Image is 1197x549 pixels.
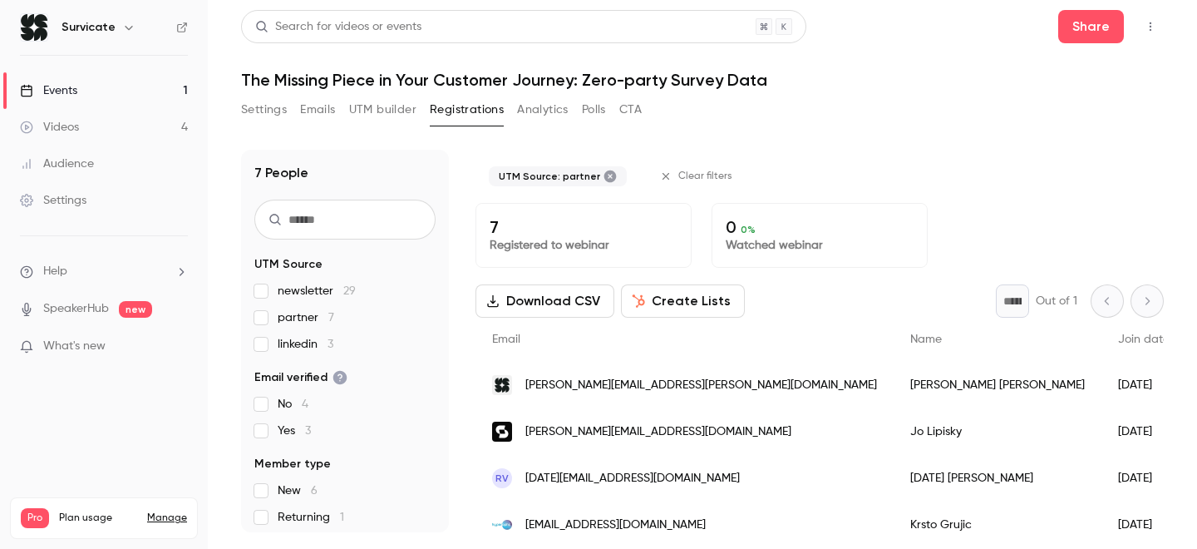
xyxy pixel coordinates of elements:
button: UTM builder [349,96,416,123]
span: [PERSON_NAME][EMAIL_ADDRESS][PERSON_NAME][DOMAIN_NAME] [525,377,877,394]
span: Join date [1118,334,1170,345]
span: Pro [21,508,49,528]
div: Krsto Grujic [894,502,1101,548]
li: help-dropdown-opener [20,263,188,280]
span: Plan usage [59,512,137,525]
span: Email [492,334,520,345]
span: 3 [305,425,311,437]
h1: 7 People [254,163,308,183]
div: [DATE] [1101,408,1186,455]
span: UTM Source: partner [499,170,600,183]
h1: The Missing Piece in Your Customer Journey: Zero-party Survey Data [241,70,1164,90]
span: Member type [254,456,331,472]
span: What's new [43,338,106,355]
button: Download CSV [475,284,614,318]
div: Audience [20,156,94,172]
span: New [278,482,318,499]
span: 7 [328,312,334,324]
span: 6 [311,485,318,497]
span: linkedin [278,336,333,353]
p: Registered to webinar [490,237,677,254]
span: partner [278,309,334,326]
span: [DATE][EMAIL_ADDRESS][DOMAIN_NAME] [525,470,740,487]
span: newsletter [278,283,356,299]
div: [DATE] [1101,362,1186,408]
a: Manage [147,512,187,525]
span: 29 [343,285,356,297]
span: Clear filters [678,170,732,183]
span: 0 % [741,224,756,235]
span: Email verified [254,369,347,386]
p: Out of 1 [1036,293,1077,309]
img: hyperoptic.com [492,515,512,535]
img: Survicate [21,14,47,41]
span: 3 [328,339,333,350]
iframe: Noticeable Trigger [168,339,188,354]
button: Analytics [517,96,569,123]
span: UTM Source [254,256,323,273]
span: RV [495,471,509,486]
div: [PERSON_NAME] [PERSON_NAME] [894,362,1101,408]
span: Name [910,334,942,345]
p: Watched webinar [726,237,914,254]
div: Search for videos or events [255,18,421,36]
a: SpeakerHub [43,300,109,318]
button: Clear filters [653,163,742,190]
button: Emails [300,96,335,123]
button: Registrations [430,96,504,123]
span: [PERSON_NAME][EMAIL_ADDRESS][DOMAIN_NAME] [525,423,791,441]
h6: Survicate [62,19,116,36]
div: [DATE] [1101,502,1186,548]
button: Settings [241,96,287,123]
div: Jo Lipisky [894,408,1101,455]
img: studocu.com [492,422,512,442]
button: Polls [582,96,606,123]
button: Remove "partner" from selected "UTM Source" filter [603,170,617,183]
div: Videos [20,119,79,136]
div: Settings [20,192,86,209]
span: Returning [278,509,344,526]
div: [DATE] [1101,455,1186,502]
img: survicate.com [492,375,512,395]
div: [DATE] [PERSON_NAME] [894,455,1101,502]
p: 0 [726,217,914,237]
span: Help [43,263,67,280]
p: 7 [490,217,677,237]
span: Yes [278,423,311,439]
span: [EMAIL_ADDRESS][DOMAIN_NAME] [525,517,706,534]
div: Events [20,82,77,99]
span: 1 [340,512,344,523]
button: CTA [619,96,642,123]
span: new [119,301,152,318]
span: 4 [302,398,308,410]
button: Create Lists [621,284,745,318]
span: No [278,396,308,413]
button: Share [1058,10,1124,43]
